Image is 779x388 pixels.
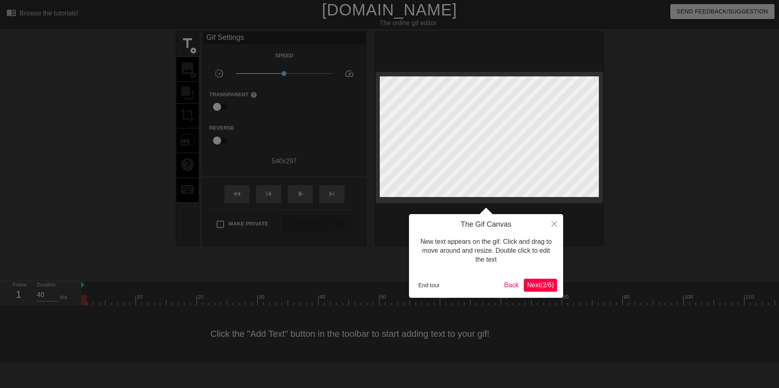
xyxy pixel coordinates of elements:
[415,229,557,273] div: New text appears on the gif. Click and drag to move around and resize. Double click to edit the text
[524,279,557,292] button: Next
[415,220,557,229] h4: The Gif Canvas
[501,279,522,292] button: Back
[527,282,554,288] span: Next ( 2 / 6 )
[415,279,443,291] button: End tour
[545,214,563,233] button: Close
